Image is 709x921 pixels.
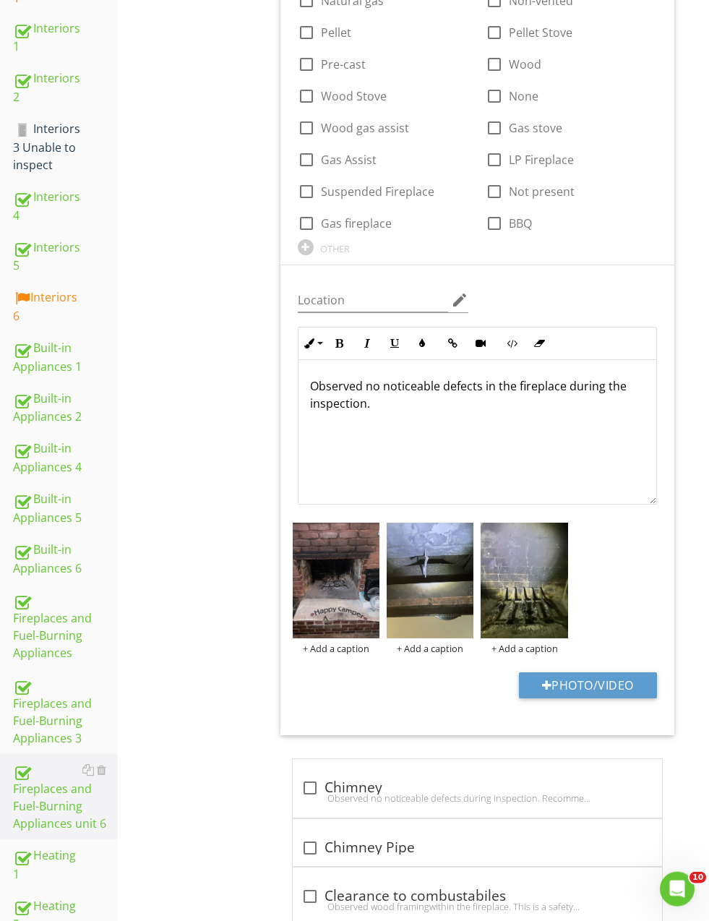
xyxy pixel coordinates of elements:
div: Observed no noticeable defects during inspection. Recommend a professional chimney sweep and to f... [301,792,653,804]
label: Wood [509,57,541,72]
label: Not present [509,184,575,199]
span: 10 [689,872,706,883]
div: Fireplaces and Fuel-Burning Appliances unit 6 [13,761,118,832]
label: Pellet [321,25,351,40]
label: BBQ [509,216,532,231]
img: photo.jpg [481,523,567,638]
div: Heating 1 [13,847,118,883]
img: photo.jpg [387,523,473,638]
div: Interiors 3 Unable to inspect [13,120,118,174]
div: Fireplaces and Fuel-Burning Appliances [13,591,118,662]
button: Insert Link (⌘K) [439,330,467,357]
label: Pellet Stove [509,25,572,40]
label: Wood Stove [321,89,387,103]
div: Interiors 4 [13,188,118,224]
div: Built-in Appliances 4 [13,440,118,476]
label: Pre-cast [321,57,366,72]
button: Underline (⌘U) [381,330,408,357]
iframe: Intercom live chat [660,872,695,907]
div: Built-in Appliances 6 [13,541,118,577]
i: edit [451,291,468,309]
button: Clear Formatting [525,330,553,357]
div: Interiors 6 [13,288,118,325]
div: Fireplaces and Fuel-Burning Appliances 3 [13,676,118,747]
label: Gas Assist [321,153,377,167]
label: None [509,89,538,103]
label: LP Fireplace [509,153,574,167]
div: Interiors 5 [13,239,118,275]
input: Location [298,288,449,312]
div: Interiors 2 [13,69,118,106]
label: Suspended Fireplace [321,184,434,199]
img: photo.jpg [293,523,379,638]
div: + Add a caption [293,643,379,654]
div: Built-in Appliances 1 [13,339,118,375]
p: Observed no noticeable defects in the fireplace during the inspection. [310,377,645,412]
label: Wood gas assist [321,121,409,135]
button: Inline Style [298,330,326,357]
button: Italic (⌘I) [353,330,381,357]
div: OTHER [320,243,350,254]
div: + Add a caption [387,643,473,654]
div: Built-in Appliances 5 [13,490,118,526]
div: Interiors 1 [13,20,118,56]
button: Photo/Video [519,672,657,698]
button: Code View [498,330,525,357]
button: Colors [408,330,436,357]
button: Bold (⌘B) [326,330,353,357]
div: Built-in Appliances 2 [13,390,118,426]
div: Observed wood framingwithin the fireplace. This is a safety hazard hazard. Recommend further eval... [301,901,653,912]
label: Gas stove [509,121,562,135]
div: + Add a caption [481,643,567,654]
label: Gas fireplace [321,216,392,231]
button: Insert Video [467,330,494,357]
